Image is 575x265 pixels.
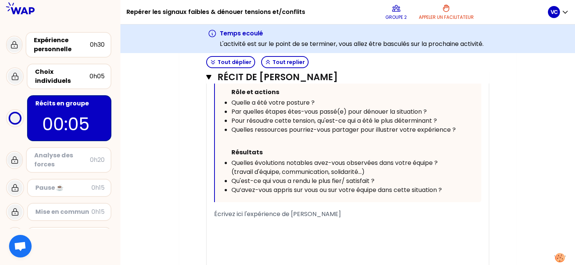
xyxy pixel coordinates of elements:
[231,88,279,96] span: Rôle et actions
[382,1,410,23] button: Groupe 2
[231,98,315,107] span: Quelle a été votre posture ?
[419,14,474,20] p: Appeler un facilitateur
[42,111,96,137] p: 00:05
[231,186,442,194] span: Qu’avez-vous appris sur vous ou sur votre équipe dans cette situation ?
[548,6,569,18] button: VC
[220,40,484,49] p: L'activité est sur le point de se terminer, vous allez être basculés sur la prochaine activité.
[231,107,427,116] span: Par quelles étapes êtes-vous passé(e) pour dénouer la situation ?
[9,235,32,257] div: Ouvrir le chat
[91,207,105,216] div: 0h15
[35,183,91,192] div: Pause ☕️
[91,183,105,192] div: 0h15
[551,8,558,16] p: VC
[231,177,374,185] span: Qu'est-ce qui vous a rendu le plus fier/ satisfait ?
[231,125,456,134] span: Quelles ressources pourriez-vous partager pour illustrer votre expérience ?
[34,36,90,54] div: Expérience personnelle
[35,207,91,216] div: Mise en commun
[231,148,263,157] span: Résultats
[206,56,255,68] button: Tout déplier
[385,14,407,20] p: Groupe 2
[218,71,460,83] h3: Récit de [PERSON_NAME]
[214,210,341,218] span: Écrivez ici l'expérience de [PERSON_NAME]
[90,72,105,81] div: 0h05
[90,155,105,164] div: 0h20
[416,1,477,23] button: Appeler un facilitateur
[206,71,489,83] button: Récit de [PERSON_NAME]
[35,67,90,85] div: Choix individuels
[90,40,105,49] div: 0h30
[220,29,484,38] h3: Temps ecoulé
[34,151,90,169] div: Analyse des forces
[231,158,439,176] span: Quelles évolutions notables avez-vous observées dans votre équipe ? (travail d'équipe, communicat...
[35,99,105,108] div: Récits en groupe
[261,56,309,68] button: Tout replier
[231,116,437,125] span: Pour résoudre cette tension, qu'est-ce qui a été le plus déterminant ?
